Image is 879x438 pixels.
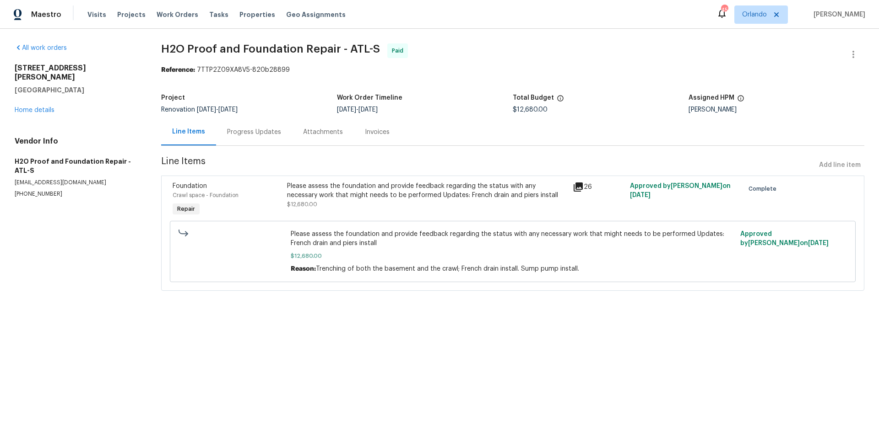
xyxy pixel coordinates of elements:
span: - [337,107,378,113]
span: Work Orders [157,10,198,19]
span: [DATE] [197,107,216,113]
span: The hpm assigned to this work order. [737,95,744,107]
span: Approved by [PERSON_NAME] on [630,183,731,198]
h5: Assigned HPM [689,95,734,101]
div: Attachments [303,128,343,137]
div: [PERSON_NAME] [689,107,864,113]
div: 45 [721,5,727,15]
a: All work orders [15,45,67,51]
span: Tasks [209,11,228,18]
span: Line Items [161,157,815,174]
h2: [STREET_ADDRESS][PERSON_NAME] [15,64,139,82]
div: Line Items [172,127,205,136]
div: 7TTP2Z09XA8V5-820b28899 [161,65,864,75]
span: [DATE] [808,240,829,246]
h5: Project [161,95,185,101]
span: Paid [392,46,407,55]
h5: [GEOGRAPHIC_DATA] [15,85,139,95]
span: Projects [117,10,146,19]
span: [DATE] [358,107,378,113]
h5: Total Budget [513,95,554,101]
span: - [197,107,238,113]
div: Progress Updates [227,128,281,137]
span: $12,680.00 [287,202,317,207]
h5: H2O Proof and Foundation Repair - ATL-S [15,157,139,175]
span: Geo Assignments [286,10,346,19]
span: Renovation [161,107,238,113]
h4: Vendor Info [15,137,139,146]
span: Crawl space - Foundation [173,192,239,198]
span: $12,680.00 [291,251,734,261]
span: [DATE] [337,107,356,113]
span: Maestro [31,10,61,19]
p: [EMAIL_ADDRESS][DOMAIN_NAME] [15,179,139,187]
span: Foundation [173,183,207,189]
span: Reason: [291,266,316,272]
p: [PHONE_NUMBER] [15,190,139,198]
span: [DATE] [218,107,238,113]
span: H2O Proof and Foundation Repair - ATL-S [161,43,380,54]
span: [PERSON_NAME] [810,10,865,19]
span: Visits [87,10,106,19]
b: Reference: [161,67,195,73]
span: [DATE] [630,192,651,198]
div: 26 [573,182,624,192]
span: $12,680.00 [513,107,548,113]
span: Orlando [742,10,767,19]
a: Home details [15,107,54,113]
h5: Work Order Timeline [337,95,402,101]
span: Properties [239,10,275,19]
span: The total cost of line items that have been proposed by Opendoor. This sum includes line items th... [557,95,564,107]
span: Repair [174,204,199,214]
span: Approved by [PERSON_NAME] on [740,231,829,246]
span: Trenching of both the basement and the crawl; French drain install. Sump pump install. [316,266,579,272]
div: Invoices [365,128,390,137]
span: Complete [749,184,780,193]
span: Please assess the foundation and provide feedback regarding the status with any necessary work th... [291,230,734,248]
div: Please assess the foundation and provide feedback regarding the status with any necessary work th... [287,182,567,200]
